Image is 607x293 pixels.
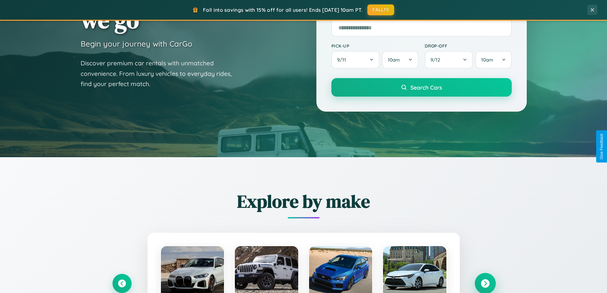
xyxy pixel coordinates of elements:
span: 9 / 11 [337,57,349,63]
span: Search Cars [410,84,442,91]
label: Drop-off [425,43,512,48]
span: 10am [481,57,493,63]
h3: Begin your journey with CarGo [81,39,192,48]
div: Give Feedback [599,134,604,159]
button: 10am [475,51,511,69]
button: 9/11 [331,51,380,69]
button: 9/12 [425,51,473,69]
h2: Explore by make [112,189,495,214]
span: 9 / 12 [430,57,443,63]
span: 10am [388,57,400,63]
button: FALL15 [367,4,394,15]
p: Discover premium car rentals with unmatched convenience. From luxury vehicles to everyday rides, ... [81,58,240,89]
span: Fall into savings with 15% off for all users! Ends [DATE] 10am PT. [203,7,363,13]
button: Search Cars [331,78,512,97]
label: Pick-up [331,43,418,48]
button: 10am [382,51,418,69]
